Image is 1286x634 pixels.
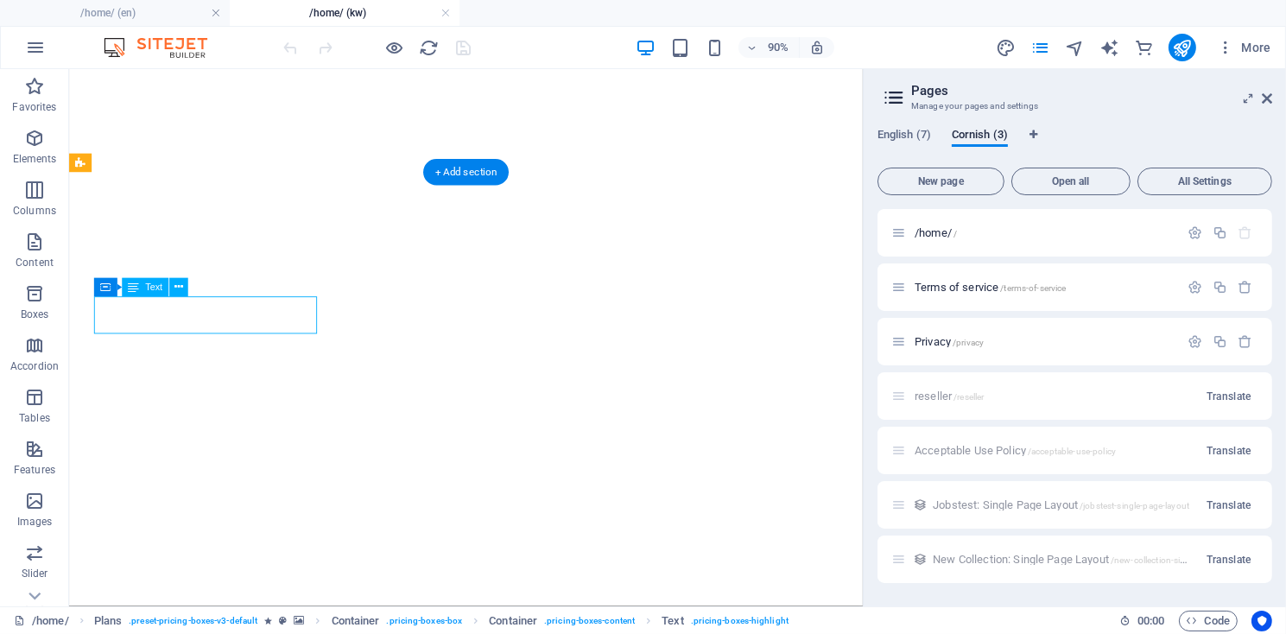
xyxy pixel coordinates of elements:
button: 90% [738,37,800,58]
span: Translate [1207,498,1251,512]
p: Tables [19,411,50,425]
p: Boxes [21,307,49,321]
span: Click to select. Double-click to edit [489,611,537,631]
span: / [953,229,957,238]
p: Content [16,256,54,269]
span: . preset-pricing-boxes-v3-default [129,611,257,631]
span: /privacy [953,338,984,347]
h6: 90% [764,37,792,58]
i: Design (Ctrl+Alt+Y) [996,38,1016,58]
button: commerce [1134,37,1155,58]
img: Editor Logo [99,37,229,58]
span: . pricing-boxes-box [386,611,462,631]
span: Click to select. Double-click to edit [332,611,380,631]
i: Commerce [1134,38,1154,58]
p: Images [17,515,53,529]
i: Pages (Ctrl+Alt+S) [1030,38,1050,58]
button: Click here to leave preview mode and continue editing [384,37,405,58]
div: Remove [1238,280,1253,295]
a: Click to cancel selection. Double-click to open Pages [14,611,69,631]
button: New page [877,168,1004,195]
span: English (7) [877,124,931,149]
span: Click to select. Double-click to edit [662,611,683,631]
p: Accordion [10,359,59,373]
span: All Settings [1145,176,1264,187]
button: Translate [1200,491,1258,519]
button: Translate [1200,437,1258,465]
span: . pricing-boxes-highlight [691,611,789,631]
span: . pricing-boxes-content [544,611,635,631]
span: /home/ [915,226,957,239]
i: Element contains an animation [264,616,272,625]
div: Privacy/privacy [909,336,1179,347]
span: Cornish (3) [952,124,1008,149]
div: Settings [1188,334,1202,349]
span: More [1217,39,1271,56]
h3: Manage your pages and settings [911,98,1238,114]
div: Settings [1188,280,1202,295]
div: + Add section [423,159,510,186]
span: Translate [1207,553,1251,567]
span: New page [885,176,997,187]
nav: breadcrumb [94,611,789,631]
span: Click to open page [915,335,984,348]
p: Columns [13,204,56,218]
i: Publish [1172,38,1192,58]
button: Code [1179,611,1238,631]
span: 00 00 [1137,611,1164,631]
span: /terms-of-service [1000,283,1066,293]
span: Open all [1019,176,1123,187]
div: The startpage cannot be deleted [1238,225,1253,240]
div: Remove [1238,334,1253,349]
button: Open all [1011,168,1131,195]
div: Duplicate [1213,280,1227,295]
div: Settings [1188,225,1202,240]
i: This element is a customizable preset [279,616,287,625]
h2: Pages [911,83,1272,98]
i: AI Writer [1099,38,1119,58]
button: pages [1030,37,1051,58]
i: On resize automatically adjust zoom level to fit chosen device. [809,40,825,55]
span: Click to open page [915,281,1067,294]
h4: /home/ (kw) [230,3,459,22]
p: Features [14,463,55,477]
div: Terms of service/terms-of-service [909,282,1179,293]
div: Duplicate [1213,225,1227,240]
i: Navigator [1065,38,1085,58]
button: Usercentrics [1251,611,1272,631]
i: Reload page [420,38,440,58]
button: design [996,37,1017,58]
span: Code [1187,611,1230,631]
p: Slider [22,567,48,580]
button: Translate [1200,383,1258,410]
h6: Session time [1119,611,1165,631]
div: /home// [909,227,1179,238]
button: text_generator [1099,37,1120,58]
button: More [1210,34,1278,61]
button: reload [419,37,440,58]
span: Translate [1207,444,1251,458]
p: Elements [13,152,57,166]
span: : [1150,614,1152,627]
div: Duplicate [1213,334,1227,349]
i: This element contains a background [294,616,304,625]
div: Language Tabs [877,128,1272,161]
button: Translate [1200,546,1258,574]
button: navigator [1065,37,1086,58]
span: Text [145,282,162,292]
span: Click to select. Double-click to edit [94,611,122,631]
button: All Settings [1137,168,1272,195]
p: Favorites [12,100,56,114]
button: publish [1169,34,1196,61]
span: Translate [1207,390,1251,403]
